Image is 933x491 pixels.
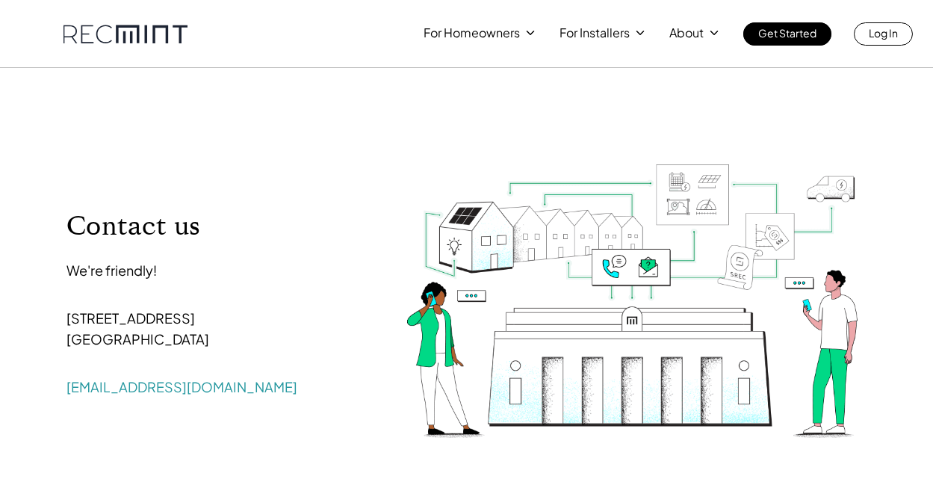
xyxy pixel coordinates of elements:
[66,378,297,395] a: [EMAIL_ADDRESS][DOMAIN_NAME]
[424,22,520,43] p: For Homeowners
[669,22,704,43] p: About
[758,22,816,43] p: Get Started
[66,287,360,371] p: [STREET_ADDRESS] [GEOGRAPHIC_DATA]
[66,260,360,281] p: We're friendly!
[66,209,360,243] p: Contact us
[854,22,913,46] a: Log In
[869,22,898,43] p: Log In
[560,22,630,43] p: For Installers
[743,22,831,46] a: Get Started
